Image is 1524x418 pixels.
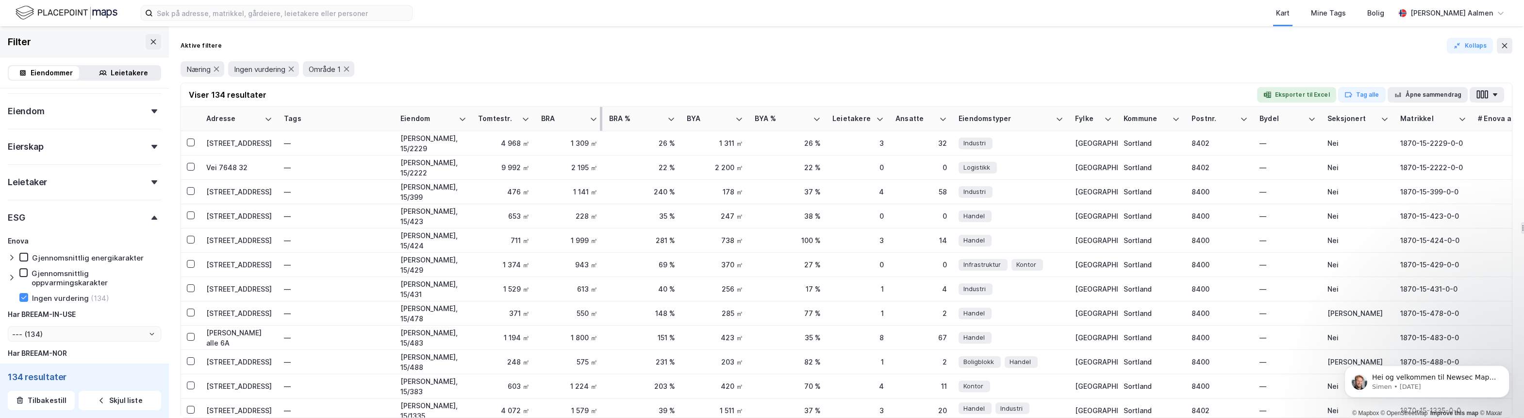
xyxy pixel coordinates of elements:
div: 423 ㎡ [687,332,743,343]
div: 178 ㎡ [687,187,743,197]
div: [PERSON_NAME] Aalmen [1410,7,1493,19]
div: Viser 134 resultater [189,89,266,101]
div: 67 [895,332,947,343]
div: 8402 [1192,138,1248,148]
div: Sortland [1124,381,1180,391]
div: 240 % [609,187,675,197]
div: [PERSON_NAME], 15/431 [400,279,466,299]
div: 2 [895,308,947,318]
div: Ansatte [895,114,935,123]
div: — [284,379,389,394]
div: 148 % [609,308,675,318]
div: — [284,209,389,224]
div: — [284,330,389,346]
div: 1 224 ㎡ [541,381,597,391]
div: Sortland [1124,284,1180,294]
div: 1870-15-431-0-0 [1400,284,1466,294]
div: — [1259,162,1316,173]
div: [STREET_ADDRESS] [206,138,272,148]
div: 1870-15-478-0-0 [1400,308,1466,318]
div: 653 ㎡ [478,211,530,221]
div: 943 ㎡ [541,260,597,270]
div: [STREET_ADDRESS] [206,405,272,416]
div: — [1259,260,1316,270]
div: 1 511 ㎡ [687,405,743,416]
div: 1 [832,284,884,294]
div: Eiendom [8,105,45,117]
span: Handel [963,403,985,414]
div: 70 % [755,381,821,391]
div: 247 ㎡ [687,211,743,221]
div: Sortland [1124,211,1180,221]
span: Boligblokk [963,357,994,367]
div: 3 [832,405,884,416]
div: 22 % [609,162,675,173]
div: Sortland [1124,187,1180,197]
div: BRA % [609,114,663,123]
div: [GEOGRAPHIC_DATA] [1075,405,1112,416]
div: 17 % [755,284,821,294]
div: [GEOGRAPHIC_DATA] [1075,211,1112,221]
div: 613 ㎡ [541,284,597,294]
div: 1 311 ㎡ [687,138,743,148]
div: [PERSON_NAME], 15/383 [400,376,466,397]
div: 203 % [609,381,675,391]
div: Nei [1327,260,1389,270]
div: 69 % [609,260,675,270]
div: 26 % [609,138,675,148]
div: 0 [895,211,947,221]
div: [PERSON_NAME], 15/424 [400,230,466,251]
div: Nei [1327,211,1389,221]
div: — [284,306,389,321]
span: Industri [963,284,986,294]
div: 40 % [609,284,675,294]
div: 8400 [1192,260,1248,270]
div: 8400 [1192,211,1248,221]
div: 11 [895,381,947,391]
div: 8400 [1192,284,1248,294]
button: Kollaps [1447,38,1493,53]
div: — [1259,332,1316,343]
a: Improve this map [1430,410,1478,417]
div: 0 [895,260,947,270]
div: BYA % [755,114,809,123]
div: 100 % [755,235,821,245]
div: Sortland [1124,162,1180,173]
div: — [284,257,389,273]
button: Open [148,330,156,338]
div: 476 ㎡ [478,187,530,197]
div: Nei [1327,187,1389,197]
div: 228 ㎡ [541,211,597,221]
span: Kontor [963,381,983,391]
div: (134) [91,294,109,303]
div: 550 ㎡ [541,308,597,318]
div: Nei [1327,235,1389,245]
span: Industri [963,138,986,148]
div: Tags [284,114,389,123]
div: Gjennomsnittlig energikarakter [32,253,144,262]
div: [STREET_ADDRESS] [206,211,272,221]
div: 1870-15-2222-0-0 [1400,162,1466,173]
div: 8400 [1192,308,1248,318]
div: Har BREEAM-IN-USE [8,309,76,320]
div: 281 % [609,235,675,245]
div: 370 ㎡ [687,260,743,270]
div: — [284,136,389,151]
span: Industri [1000,403,1023,414]
div: Kommune [1124,114,1168,123]
div: Gjennomsnittlig oppvarmingskarakter [32,269,161,287]
div: 8400 [1192,235,1248,245]
input: Søk på adresse, matrikkel, gårdeiere, leietakere eller personer [153,6,412,20]
div: [GEOGRAPHIC_DATA] [1075,381,1112,391]
iframe: Intercom notifications message [1330,345,1524,413]
div: 420 ㎡ [687,381,743,391]
div: [GEOGRAPHIC_DATA] [1075,260,1112,270]
div: 1 529 ㎡ [478,284,530,294]
div: BRA [541,114,586,123]
div: — [1259,211,1316,221]
a: OpenStreetMap [1381,410,1428,417]
div: 2 200 ㎡ [687,162,743,173]
div: Seksjonert [1327,114,1377,123]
